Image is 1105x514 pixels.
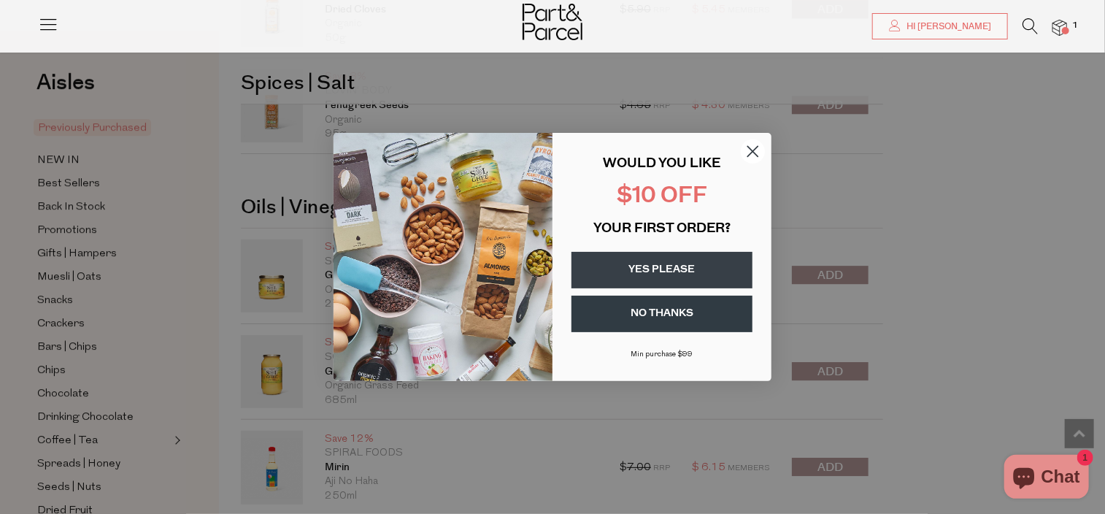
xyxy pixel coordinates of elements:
[1052,20,1067,35] a: 1
[1069,19,1082,32] span: 1
[1000,455,1093,502] inbox-online-store-chat: Shopify online store chat
[604,158,721,171] span: WOULD YOU LIKE
[617,185,707,208] span: $10 OFF
[872,13,1008,39] a: Hi [PERSON_NAME]
[523,4,582,40] img: Part&Parcel
[740,139,766,164] button: Close dialog
[593,223,731,236] span: YOUR FIRST ORDER?
[571,296,752,332] button: NO THANKS
[571,252,752,288] button: YES PLEASE
[903,20,991,33] span: Hi [PERSON_NAME]
[334,133,552,381] img: 43fba0fb-7538-40bc-babb-ffb1a4d097bc.jpeg
[631,350,693,358] span: Min purchase $99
